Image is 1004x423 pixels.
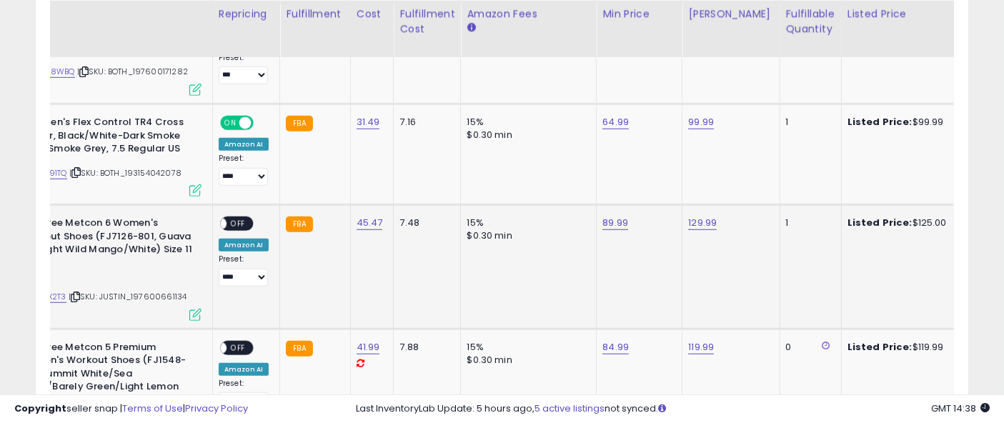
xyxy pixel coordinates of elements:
b: Nike Free Metcon 5 Premium Women's Workout Shoes (FJ1548-100, Summit White/Sea Glass/Barely Green... [19,341,193,411]
div: 1 [786,116,830,129]
a: 5 active listings [535,402,605,415]
span: OFF [227,342,249,354]
div: $99.99 [848,116,966,129]
b: Listed Price: [848,340,913,354]
div: Preset: [219,254,269,286]
b: Nike Free Metcon 6 Women's Workout Shoes (FJ7126-801, Guava Ice/Light Wild Mango/White) Size 11 [19,217,193,260]
div: 15% [467,341,585,354]
small: FBA [286,341,312,357]
div: Amazon AI [219,363,269,376]
div: $0.30 min [467,229,585,242]
div: Amazon AI [219,239,269,252]
div: 0 [786,341,830,354]
div: Min Price [602,6,676,21]
div: seller snap | | [14,402,248,416]
div: $0.30 min [467,129,585,141]
a: 84.99 [602,340,629,354]
small: Amazon Fees. [467,21,475,34]
div: Fulfillable Quantity [786,6,835,36]
span: OFF [252,117,274,129]
a: Privacy Policy [185,402,248,415]
div: Listed Price [848,6,971,21]
a: 31.49 [357,115,380,129]
span: | SKU: BOTH_197600171282 [77,66,188,77]
div: Amazon AI [219,138,269,151]
div: 7.16 [399,116,449,129]
span: | SKU: BOTH_193154042078 [69,167,182,179]
a: Terms of Use [122,402,183,415]
a: 89.99 [602,216,628,230]
div: Cost [357,6,388,21]
a: 129.99 [688,216,717,230]
div: Repricing [219,6,274,21]
div: [PERSON_NAME] [688,6,773,21]
a: 64.99 [602,115,629,129]
div: 1 [786,217,830,229]
div: $125.00 [848,217,966,229]
div: Last InventoryLab Update: 5 hours ago, not synced. [356,402,990,416]
b: Listed Price: [848,216,913,229]
span: ON [222,117,239,129]
span: | SKU: JUSTIN_197600661134 [69,291,187,302]
small: FBA [286,116,312,131]
div: 7.88 [399,341,449,354]
div: Preset: [219,53,269,84]
div: Fulfillment [286,6,344,21]
div: $0.30 min [467,354,585,367]
strong: Copyright [14,402,66,415]
a: 99.99 [688,115,714,129]
span: 2025-09-11 14:38 GMT [931,402,990,415]
a: 41.99 [357,340,380,354]
div: 15% [467,116,585,129]
span: OFF [227,218,249,230]
div: Amazon Fees [467,6,590,21]
div: 7.48 [399,217,449,229]
a: 119.99 [688,340,714,354]
div: $119.99 [848,341,966,354]
b: Nike Men's Flex Control TR4 Cross Trainer, Black/White-Dark Smoke Grey-Smoke Grey, 7.5 Regular US [19,116,193,159]
div: Preset: [219,154,269,185]
small: FBA [286,217,312,232]
b: Listed Price: [848,115,913,129]
div: Preset: [219,379,269,410]
a: 45.47 [357,216,383,230]
div: Fulfillment Cost [399,6,454,36]
div: 15% [467,217,585,229]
